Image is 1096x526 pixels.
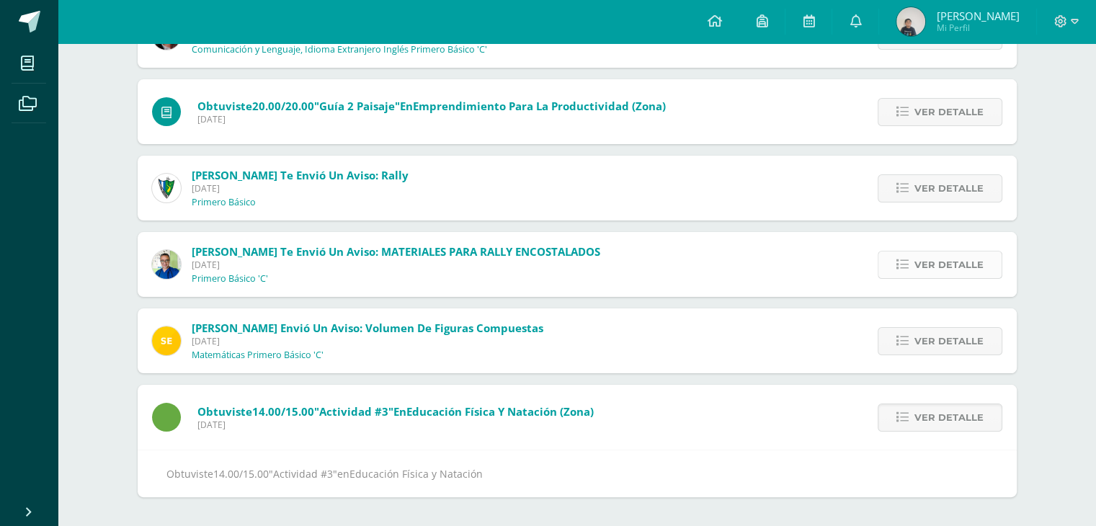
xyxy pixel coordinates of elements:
[413,99,666,113] span: Emprendimiento para la Productividad (Zona)
[197,419,594,431] span: [DATE]
[152,326,181,355] img: 03c2987289e60ca238394da5f82a525a.png
[192,244,600,259] span: [PERSON_NAME] te envió un aviso: MATERIALES PARA RALLY ENCOSTALADOS
[192,259,600,271] span: [DATE]
[914,99,984,125] span: Ver detalle
[192,182,409,195] span: [DATE]
[192,335,543,347] span: [DATE]
[914,175,984,202] span: Ver detalle
[166,465,988,483] div: Obtuviste en
[314,99,400,113] span: "Guía 2 Paisaje"
[197,404,594,419] span: Obtuviste en
[197,113,666,125] span: [DATE]
[936,22,1019,34] span: Mi Perfil
[192,273,268,285] p: Primero Básico 'C'
[269,467,337,481] span: "Actividad #3"
[197,99,666,113] span: Obtuviste en
[349,467,483,481] span: Educación Física y Natación
[406,404,594,419] span: Educación Física y Natación (Zona)
[896,7,925,36] img: 1855dde4682a897e962b3075ff2481c4.png
[192,197,256,208] p: Primero Básico
[192,44,487,55] p: Comunicación y Lenguaje, Idioma Extranjero Inglés Primero Básico 'C'
[192,349,324,361] p: Matemáticas Primero Básico 'C'
[914,404,984,431] span: Ver detalle
[936,9,1019,23] span: [PERSON_NAME]
[213,467,269,481] span: 14.00/15.00
[914,328,984,355] span: Ver detalle
[252,404,314,419] span: 14.00/15.00
[152,250,181,279] img: 692ded2a22070436d299c26f70cfa591.png
[914,251,984,278] span: Ver detalle
[314,404,393,419] span: "Actividad #3"
[252,99,314,113] span: 20.00/20.00
[192,321,543,335] span: [PERSON_NAME] envió un aviso: Volumen de figuras compuestas
[152,174,181,202] img: 9f174a157161b4ddbe12118a61fed988.png
[192,168,409,182] span: [PERSON_NAME] te envió un aviso: Rally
